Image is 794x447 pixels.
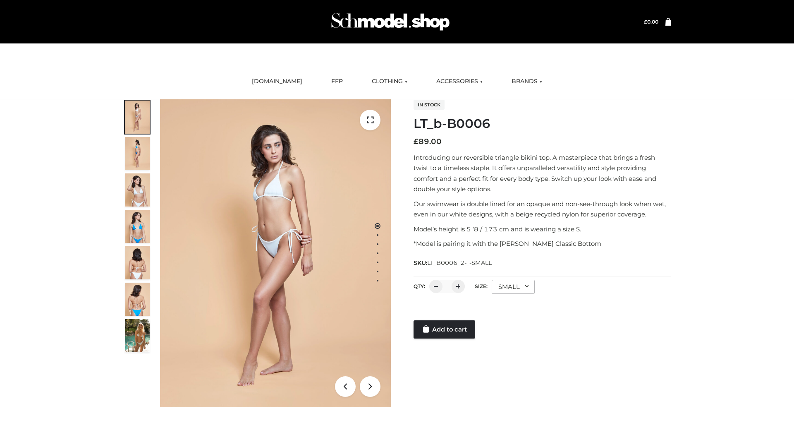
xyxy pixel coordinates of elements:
[644,19,658,25] a: £0.00
[644,19,647,25] span: £
[125,137,150,170] img: ArielClassicBikiniTop_CloudNine_AzureSky_OW114ECO_2-scaled.jpg
[246,72,309,91] a: [DOMAIN_NAME]
[427,259,492,267] span: LT_B0006_2-_-SMALL
[430,72,489,91] a: ACCESSORIES
[414,224,671,235] p: Model’s height is 5 ‘8 / 173 cm and is wearing a size S.
[414,320,475,339] a: Add to cart
[414,199,671,220] p: Our swimwear is double lined for an opaque and non-see-through look when wet, even in our white d...
[325,72,349,91] a: FFP
[125,101,150,134] img: ArielClassicBikiniTop_CloudNine_AzureSky_OW114ECO_1-scaled.jpg
[125,173,150,207] img: ArielClassicBikiniTop_CloudNine_AzureSky_OW114ECO_3-scaled.jpg
[414,152,671,195] p: Introducing our reversible triangle bikini top. A masterpiece that brings a fresh twist to a time...
[475,283,488,289] label: Size:
[505,72,548,91] a: BRANDS
[125,246,150,279] img: ArielClassicBikiniTop_CloudNine_AzureSky_OW114ECO_7-scaled.jpg
[414,116,671,131] h1: LT_b-B0006
[125,283,150,316] img: ArielClassicBikiniTop_CloudNine_AzureSky_OW114ECO_8-scaled.jpg
[125,319,150,352] img: Arieltop_CloudNine_AzureSky2.jpg
[125,210,150,243] img: ArielClassicBikiniTop_CloudNine_AzureSky_OW114ECO_4-scaled.jpg
[414,137,419,146] span: £
[414,137,442,146] bdi: 89.00
[366,72,414,91] a: CLOTHING
[328,5,452,38] img: Schmodel Admin 964
[160,99,391,407] img: ArielClassicBikiniTop_CloudNine_AzureSky_OW114ECO_1
[414,100,445,110] span: In stock
[644,19,658,25] bdi: 0.00
[492,280,535,294] div: SMALL
[414,283,425,289] label: QTY:
[414,258,493,268] span: SKU:
[414,238,671,249] p: *Model is pairing it with the [PERSON_NAME] Classic Bottom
